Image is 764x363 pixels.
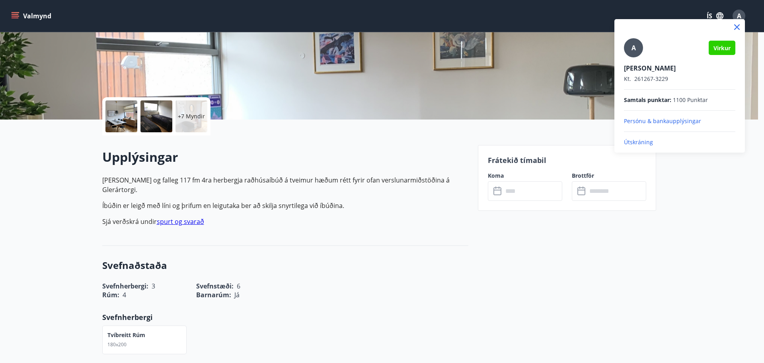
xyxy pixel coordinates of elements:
[624,75,631,82] span: Kt.
[624,96,671,104] span: Samtals punktar :
[631,43,636,52] span: A
[624,138,735,146] p: Útskráning
[624,75,735,83] p: 261267-3229
[624,117,735,125] p: Persónu & bankaupplýsingar
[624,64,735,73] p: [PERSON_NAME]
[673,96,708,104] span: 1100 Punktar
[713,44,731,52] span: Virkur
